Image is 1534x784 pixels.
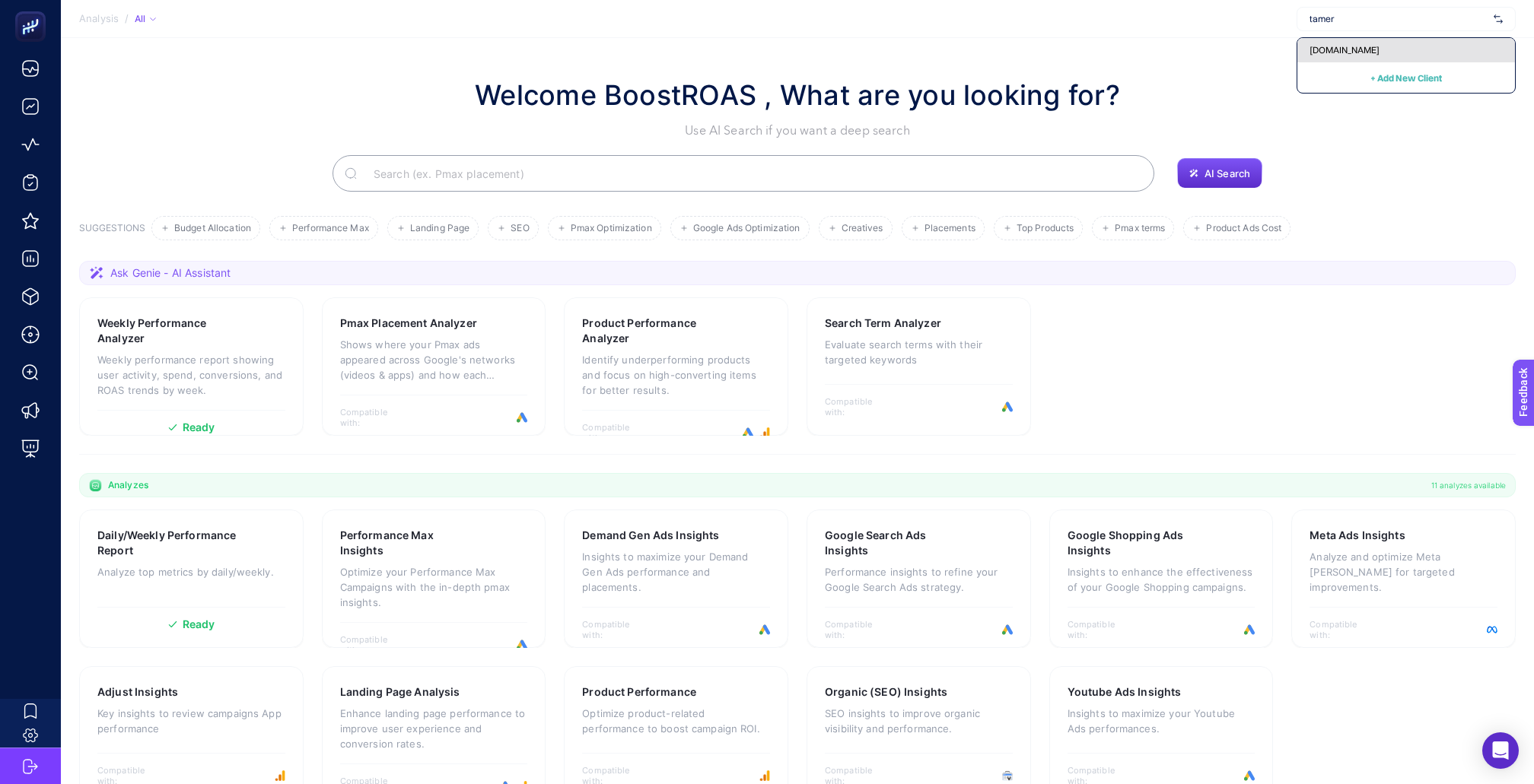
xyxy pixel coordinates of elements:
input: PacknTravel TR [1310,13,1488,25]
span: Placements [925,223,975,234]
span: Pmax terms [1115,223,1165,234]
a: Google Shopping Ads InsightsInsights to enhance the effectiveness of your Google Shopping campaig... [1049,509,1274,648]
h3: Google Shopping Ads Insights [1068,528,1208,558]
span: Google Ads Optimization [693,223,800,234]
h3: Google Search Ads Insights [825,528,965,558]
span: Performance Max [292,223,369,234]
h3: Performance Max Insights [340,528,479,558]
h3: Landing Page Analysis [340,684,460,700]
div: Open Intercom Messenger [1482,732,1519,769]
span: Compatible with: [1310,619,1378,640]
p: Insights to enhance the effectiveness of your Google Shopping campaigns. [1068,564,1256,595]
h3: Pmax Placement Analyzer [340,316,477,331]
h3: Adjust Insights [97,684,178,700]
p: Optimize your Performance Max Campaigns with the in-depth pmax insights. [340,564,528,610]
input: Search [361,152,1142,195]
p: Optimize product-related performance to boost campaign ROI. [582,706,770,736]
p: Key insights to review campaigns App performance [97,706,285,736]
p: Evaluate search terms with their targeted keywords [825,337,1013,367]
p: Weekly performance report showing user activity, spend, conversions, and ROAS trends by week. [97,352,285,398]
span: + Add New Client [1370,72,1442,84]
p: Insights to maximize your Demand Gen Ads performance and placements. [582,549,770,595]
h3: SUGGESTIONS [79,222,145,240]
span: / [125,12,129,24]
p: Performance insights to refine your Google Search Ads strategy. [825,564,1013,595]
p: Shows where your Pmax ads appeared across Google's networks (videos & apps) and how each placemen... [340,337,528,382]
h3: Youtube Ads Insights [1068,684,1182,700]
span: Compatible with: [582,422,651,443]
h1: Welcome BoostROAS , What are you looking for? [475,75,1120,116]
a: Daily/Weekly Performance ReportAnalyze top metrics by daily/weekly.Ready [79,509,304,648]
span: AI Search [1205,167,1250,179]
span: Compatible with: [825,619,893,640]
a: Search Term AnalyzerEvaluate search terms with their targeted keywordsCompatible with: [807,297,1031,436]
span: Ask Genie - AI Assistant [110,265,231,281]
span: Pmax Optimization [571,223,652,234]
a: Performance Max InsightsOptimize your Performance Max Campaigns with the in-depth pmax insights.C... [322,509,546,648]
h3: Product Performance [582,684,696,700]
p: Analyze top metrics by daily/weekly. [97,564,285,579]
span: Product Ads Cost [1206,223,1281,234]
h3: Product Performance Analyzer [582,316,723,346]
h3: Search Term Analyzer [825,316,941,331]
p: Enhance landing page performance to improve user experience and conversion rates. [340,706,528,751]
span: 11 analyzes available [1431,479,1506,491]
a: Demand Gen Ads InsightsInsights to maximize your Demand Gen Ads performance and placements.Compat... [564,509,788,648]
button: AI Search [1177,158,1262,189]
h3: Weekly Performance Analyzer [97,316,238,346]
p: Identify underperforming products and focus on high-converting items for better results. [582,352,770,398]
a: Pmax Placement AnalyzerShows where your Pmax ads appeared across Google's networks (videos & apps... [322,297,546,436]
div: All [135,13,156,25]
span: Compatible with: [825,396,893,417]
span: Creatives [842,223,883,234]
span: Top Products [1017,223,1074,234]
span: SEO [511,223,529,234]
span: Analysis [79,13,119,25]
a: Product Performance AnalyzerIdentify underperforming products and focus on high-converting items ... [564,297,788,436]
span: [DOMAIN_NAME] [1310,44,1380,56]
p: Analyze and optimize Meta [PERSON_NAME] for targeted improvements. [1310,549,1497,595]
span: Compatible with: [1068,619,1136,640]
span: Ready [183,422,215,433]
span: Compatible with: [340,634,409,655]
button: + Add New Client [1370,68,1442,87]
span: Landing Page [410,223,469,234]
h3: Organic (SEO) Insights [825,684,947,700]
h3: Daily/Weekly Performance Report [97,528,239,558]
a: Weekly Performance AnalyzerWeekly performance report showing user activity, spend, conversions, a... [79,297,304,436]
h3: Demand Gen Ads Insights [582,528,719,543]
h3: Meta Ads Insights [1310,528,1405,543]
span: Feedback [9,5,58,17]
span: Compatible with: [582,619,651,640]
a: Meta Ads InsightsAnalyze and optimize Meta [PERSON_NAME] for targeted improvements.Compatible with: [1291,509,1516,648]
span: Ready [183,619,215,630]
a: Google Search Ads InsightsPerformance insights to refine your Google Search Ads strategy.Compatib... [807,509,1031,648]
span: Analyzes [108,479,148,491]
p: Use AI Search if you want a deep search [475,122,1120,140]
p: Insights to maximize your Youtube Ads performances. [1068,706,1256,736]
img: svg%3e [1494,11,1503,27]
span: Budget Allocation [174,223,251,234]
p: SEO insights to improve organic visibility and performance. [825,706,1013,736]
span: Compatible with: [340,407,409,428]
